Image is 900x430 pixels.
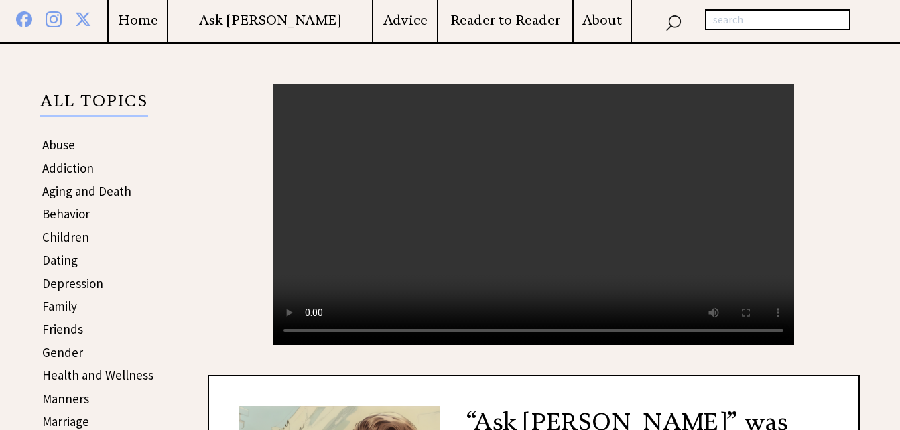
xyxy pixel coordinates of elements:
[42,183,131,199] a: Aging and Death
[705,9,850,31] input: search
[574,12,631,29] a: About
[16,9,32,27] img: facebook%20blue.png
[42,160,94,176] a: Addiction
[42,344,83,360] a: Gender
[665,12,682,31] img: search_nav.png
[42,367,153,383] a: Health and Wellness
[75,9,91,27] img: x%20blue.png
[273,84,794,345] video: Your browser does not support the audio element.
[46,9,62,27] img: instagram%20blue.png
[42,390,89,407] a: Manners
[42,137,75,153] a: Abuse
[42,298,77,314] a: Family
[438,12,572,29] a: Reader to Reader
[42,229,89,245] a: Children
[42,275,103,291] a: Depression
[109,12,167,29] a: Home
[42,206,90,222] a: Behavior
[42,413,89,429] a: Marriage
[373,12,437,29] a: Advice
[168,12,372,29] a: Ask [PERSON_NAME]
[42,321,83,337] a: Friends
[42,252,78,268] a: Dating
[40,94,148,117] p: ALL TOPICS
